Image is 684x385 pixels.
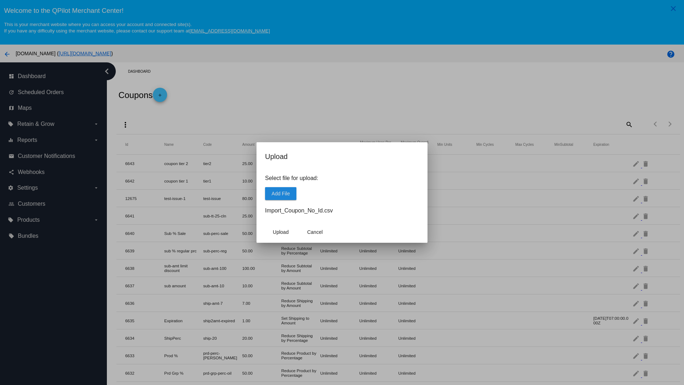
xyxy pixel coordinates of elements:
button: Close dialog [299,226,331,238]
button: Upload [265,226,296,238]
p: Select file for upload: [265,175,419,181]
h2: Upload [265,151,419,162]
span: Cancel [307,229,323,235]
button: Add File [265,187,296,200]
span: Upload [273,229,289,235]
h4: Import_Coupon_No_Id.csv [265,207,419,214]
span: Add File [271,191,290,196]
